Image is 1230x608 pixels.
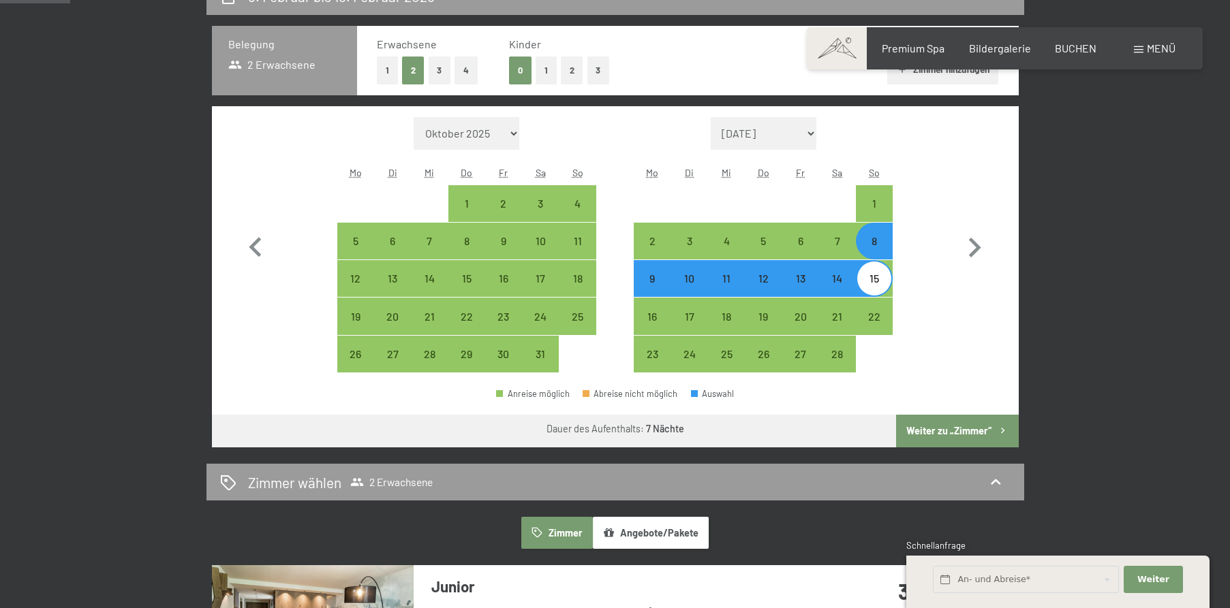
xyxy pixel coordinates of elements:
[745,260,782,297] div: Thu Feb 12 2026
[857,198,891,232] div: 1
[560,236,594,270] div: 11
[339,273,373,307] div: 12
[906,540,966,551] span: Schnellanfrage
[673,349,707,383] div: 24
[375,273,410,307] div: 13
[819,298,856,334] div: Anreise möglich
[374,223,411,259] div: Anreise möglich
[337,223,374,259] div: Anreise möglich
[745,298,782,334] div: Anreise möglich
[745,223,782,259] div: Anreise möglich
[402,57,425,84] button: 2
[560,273,594,307] div: 18
[634,223,671,259] div: Mon Feb 02 2026
[671,223,708,259] div: Anreise möglich
[559,260,596,297] div: Sun Jan 18 2026
[819,260,856,297] div: Sat Feb 14 2026
[337,298,374,334] div: Mon Jan 19 2026
[708,260,745,297] div: Anreise möglich
[559,223,596,259] div: Sun Jan 11 2026
[691,389,735,398] div: Auswahl
[856,260,893,297] div: Anreise möglich
[1055,42,1096,54] a: BUCHEN
[1124,566,1182,594] button: Weiter
[746,273,780,307] div: 12
[634,260,671,297] div: Mon Feb 09 2026
[448,336,485,372] div: Thu Jan 29 2026
[634,260,671,297] div: Anreise möglich
[746,311,780,345] div: 19
[374,298,411,334] div: Tue Jan 20 2026
[560,311,594,345] div: 25
[820,273,855,307] div: 14
[634,298,671,334] div: Anreise möglich
[722,167,731,178] abbr: Mittwoch
[745,298,782,334] div: Thu Feb 19 2026
[634,336,671,372] div: Mon Feb 23 2026
[450,236,484,270] div: 8
[559,185,596,222] div: Anreise möglich
[487,311,521,345] div: 23
[455,57,478,84] button: 4
[820,311,855,345] div: 21
[587,57,610,84] button: 3
[337,260,374,297] div: Anreise möglich
[635,236,669,270] div: 2
[248,473,341,492] h2: Zimmer wählen
[485,336,522,372] div: Anreise möglich
[709,273,743,307] div: 11
[671,260,708,297] div: Anreise möglich
[783,311,817,345] div: 20
[559,298,596,334] div: Sun Jan 25 2026
[228,57,316,72] span: 2 Erwachsene
[485,223,522,259] div: Anreise möglich
[708,260,745,297] div: Wed Feb 11 2026
[635,311,669,345] div: 16
[671,223,708,259] div: Tue Feb 03 2026
[522,298,559,334] div: Sat Jan 24 2026
[671,336,708,372] div: Tue Feb 24 2026
[819,336,856,372] div: Sat Feb 28 2026
[450,349,484,383] div: 29
[337,336,374,372] div: Anreise möglich
[887,54,998,84] button: Zimmer hinzufügen
[374,298,411,334] div: Anreise möglich
[448,336,485,372] div: Anreise möglich
[485,260,522,297] div: Fri Jan 16 2026
[228,37,341,52] h3: Belegung
[411,298,448,334] div: Anreise möglich
[783,236,817,270] div: 6
[499,167,508,178] abbr: Freitag
[374,260,411,297] div: Anreise möglich
[411,223,448,259] div: Anreise möglich
[969,42,1031,54] span: Bildergalerie
[412,349,446,383] div: 28
[485,298,522,334] div: Anreise möglich
[429,57,451,84] button: 3
[487,198,521,232] div: 2
[572,167,583,178] abbr: Sonntag
[559,298,596,334] div: Anreise möglich
[374,223,411,259] div: Tue Jan 06 2026
[634,336,671,372] div: Anreise möglich
[448,185,485,222] div: Anreise möglich
[898,578,1000,604] strong: 3.454,00 €
[709,236,743,270] div: 4
[745,336,782,372] div: Thu Feb 26 2026
[746,236,780,270] div: 5
[857,236,891,270] div: 8
[559,260,596,297] div: Anreise möglich
[673,311,707,345] div: 17
[523,236,557,270] div: 10
[522,223,559,259] div: Sat Jan 10 2026
[496,389,570,398] div: Anreise möglich
[856,298,893,334] div: Anreise möglich
[896,415,1018,447] button: Weiter zu „Zimmer“
[450,273,484,307] div: 15
[485,185,522,222] div: Fri Jan 02 2026
[521,517,592,548] button: Zimmer
[448,185,485,222] div: Thu Jan 01 2026
[708,298,745,334] div: Wed Feb 18 2026
[708,223,745,259] div: Anreise möglich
